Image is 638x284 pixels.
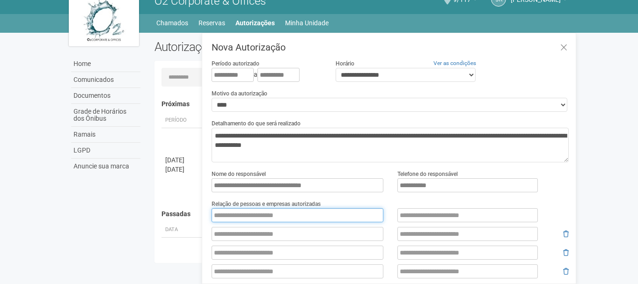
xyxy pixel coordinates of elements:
th: Período [161,113,204,128]
a: Home [71,56,140,72]
i: Remover [563,231,569,237]
label: Nome do responsável [212,170,266,178]
a: Comunicados [71,72,140,88]
h4: Passadas [161,211,563,218]
a: Chamados [156,16,188,29]
label: Horário [336,59,354,68]
h2: Autorizações [154,40,355,54]
a: Ramais [71,127,140,143]
div: [DATE] [165,165,200,174]
a: Minha Unidade [285,16,329,29]
div: [DATE] [165,155,200,165]
th: Data [161,222,204,238]
label: Motivo da autorização [212,89,267,98]
div: a [212,68,321,82]
a: Ver as condições [433,60,476,66]
label: Relação de pessoas e empresas autorizadas [212,200,321,208]
a: Anuncie sua marca [71,159,140,174]
label: Detalhamento do que será realizado [212,119,301,128]
a: Autorizações [235,16,275,29]
h3: Nova Autorização [212,43,569,52]
a: Grade de Horários dos Ônibus [71,104,140,127]
h4: Próximas [161,101,563,108]
a: Reservas [198,16,225,29]
i: Remover [563,249,569,256]
a: LGPD [71,143,140,159]
i: Remover [563,268,569,275]
label: Período autorizado [212,59,259,68]
label: Telefone do responsável [397,170,458,178]
a: Documentos [71,88,140,104]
